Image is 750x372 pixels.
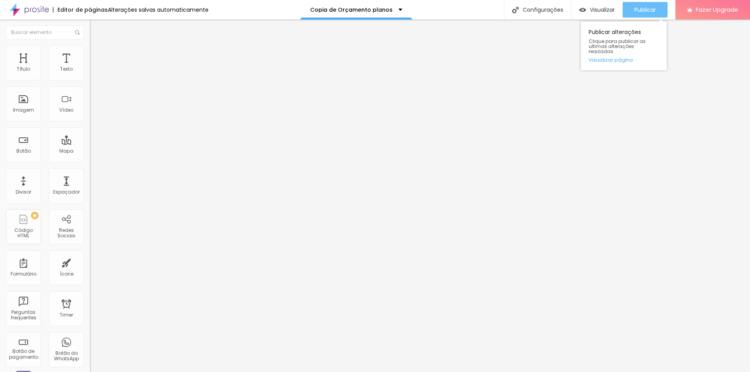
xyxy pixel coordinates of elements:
button: Publicar [623,2,668,18]
div: Ícone [60,271,73,277]
img: view-1.svg [579,7,586,13]
div: Vídeo [59,107,73,113]
div: Botão de pagamento [8,349,39,360]
img: Icone [512,7,519,13]
div: Botão do WhatsApp [51,351,82,362]
div: Publicar alterações [581,21,667,70]
div: Alterações salvas automaticamente [108,7,209,12]
input: Buscar elemento [6,25,84,39]
div: Botão [16,148,31,154]
p: Copia de Orçamento planos [310,7,393,12]
div: Formulário [11,271,36,277]
div: Espaçador [53,189,80,195]
div: Título [17,66,30,72]
div: Imagem [13,107,34,113]
div: Texto [60,66,73,72]
a: Visualizar página [589,57,659,62]
div: Editor de páginas [53,7,108,12]
span: Visualizar [590,7,615,13]
div: Redes Sociais [51,228,82,239]
span: Fazer Upgrade [696,6,738,13]
span: Publicar [634,7,656,13]
div: Mapa [59,148,73,154]
div: Timer [60,312,73,318]
div: Código HTML [8,228,39,239]
iframe: Editor [90,20,750,372]
div: Perguntas frequentes [8,310,39,321]
img: Icone [75,30,80,35]
button: Visualizar [571,2,623,18]
div: Divisor [16,189,31,195]
span: Clique para publicar as ultimas alterações reaizadas [589,39,659,54]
